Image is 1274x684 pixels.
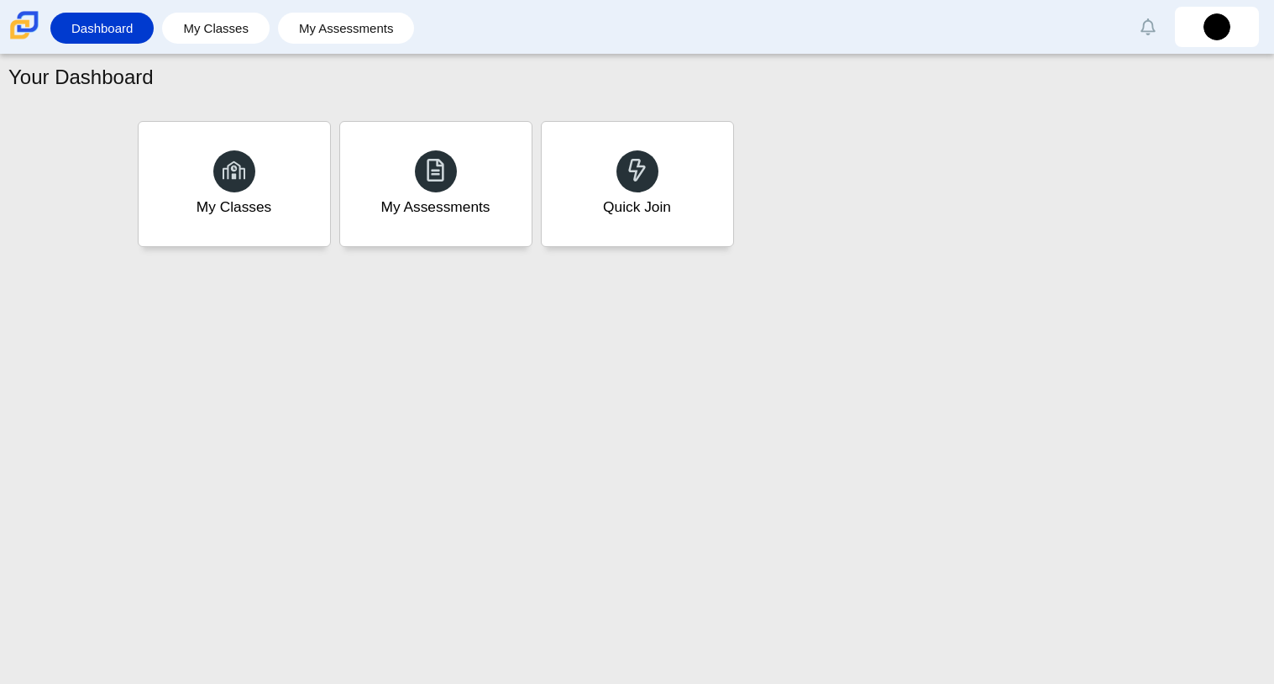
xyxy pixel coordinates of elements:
a: Alerts [1130,8,1167,45]
div: My Classes [197,197,272,218]
a: My Assessments [286,13,406,44]
a: shania.hendersonbr.GuyGxm [1175,7,1259,47]
a: Carmen School of Science & Technology [7,31,42,45]
div: My Assessments [381,197,490,218]
h1: Your Dashboard [8,63,154,92]
img: Carmen School of Science & Technology [7,8,42,43]
a: My Classes [138,121,331,247]
div: Quick Join [603,197,671,218]
img: shania.hendersonbr.GuyGxm [1203,13,1230,40]
a: My Classes [170,13,261,44]
a: Dashboard [59,13,145,44]
a: Quick Join [541,121,734,247]
a: My Assessments [339,121,532,247]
